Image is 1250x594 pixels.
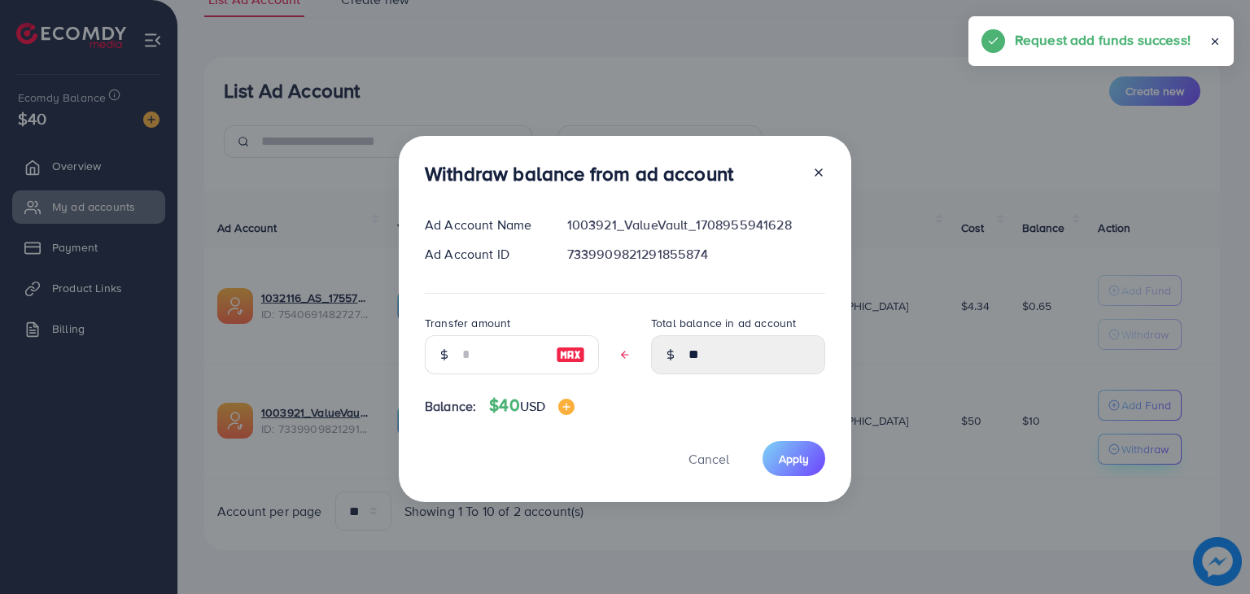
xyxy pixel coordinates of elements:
[425,162,733,186] h3: Withdraw balance from ad account
[668,441,750,476] button: Cancel
[489,395,575,416] h4: $40
[425,315,510,331] label: Transfer amount
[779,451,809,467] span: Apply
[556,345,585,365] img: image
[425,397,476,416] span: Balance:
[558,399,575,415] img: image
[520,397,545,415] span: USD
[554,216,838,234] div: 1003921_ValueVault_1708955941628
[763,441,825,476] button: Apply
[412,245,554,264] div: Ad Account ID
[1015,29,1191,50] h5: Request add funds success!
[554,245,838,264] div: 7339909821291855874
[651,315,796,331] label: Total balance in ad account
[412,216,554,234] div: Ad Account Name
[688,450,729,468] span: Cancel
